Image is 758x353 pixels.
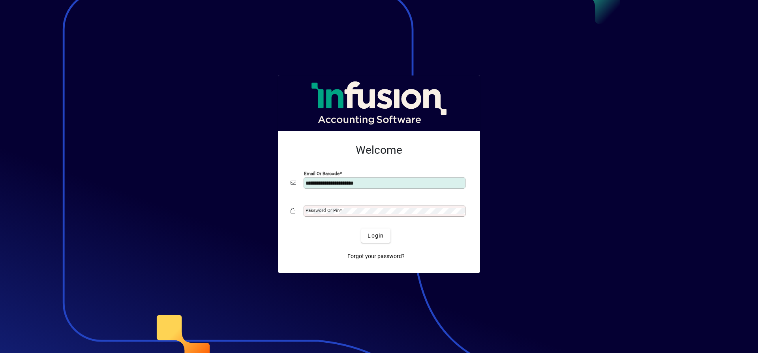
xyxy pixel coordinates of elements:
[306,208,340,213] mat-label: Password or Pin
[361,228,390,243] button: Login
[344,249,408,263] a: Forgot your password?
[304,171,340,176] mat-label: Email or Barcode
[368,232,384,240] span: Login
[291,143,467,157] h2: Welcome
[347,252,405,261] span: Forgot your password?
